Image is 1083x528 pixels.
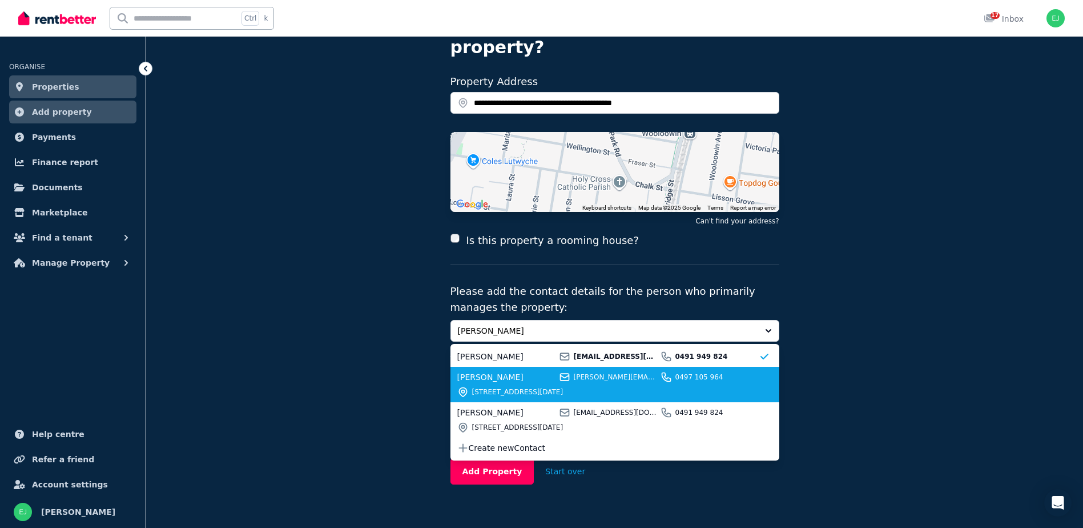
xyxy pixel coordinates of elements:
span: Marketplace [32,206,87,219]
a: Refer a friend [9,448,136,471]
a: Documents [9,176,136,199]
span: [STREET_ADDRESS][DATE] [472,387,759,397]
span: Account settings [32,478,108,491]
div: Inbox [984,13,1024,25]
a: Finance report [9,151,136,174]
span: [PERSON_NAME] [457,351,555,362]
span: [PERSON_NAME] [458,325,756,337]
span: Finance report [32,155,98,169]
label: Property Address [450,75,538,87]
img: RentBetter [18,10,96,27]
p: Please add the contact details for the person who primarily manages the property: [450,283,779,315]
button: Start over [534,459,597,484]
span: [EMAIL_ADDRESS][DOMAIN_NAME] [574,408,657,417]
a: Marketplace [9,201,136,224]
img: Google [453,197,491,212]
a: Help centre [9,423,136,446]
span: Manage Property [32,256,110,270]
span: Payments [32,130,76,144]
span: Properties [32,80,79,94]
a: Account settings [9,473,136,496]
span: Help centre [32,427,84,441]
a: Terms (opens in new tab) [707,205,723,211]
button: Find a tenant [9,226,136,249]
span: ORGANISE [9,63,45,71]
span: k [264,14,268,23]
span: Refer a friend [32,453,94,466]
span: 0491 949 824 [675,352,759,361]
span: [PERSON_NAME] [457,371,555,383]
span: [PERSON_NAME][EMAIL_ADDRESS][PERSON_NAME][DOMAIN_NAME] [574,373,657,382]
a: Properties [9,75,136,98]
a: Payments [9,126,136,149]
img: Eileen Jacob [1046,9,1065,27]
span: Map data ©2025 Google [638,205,700,211]
button: Add Property [450,458,534,485]
ul: [PERSON_NAME] [450,344,779,461]
a: Report a map error [730,205,776,211]
span: 17 [991,12,1000,19]
div: Open Intercom Messenger [1044,489,1072,517]
button: Keyboard shortcuts [582,204,631,212]
span: 0491 949 824 [675,408,759,417]
span: 0497 105 964 [675,373,759,382]
span: [EMAIL_ADDRESS][DOMAIN_NAME] [574,352,657,361]
span: [PERSON_NAME] [457,407,555,418]
span: Find a tenant [32,231,92,245]
a: Open this area in Google Maps (opens a new window) [453,197,491,212]
span: [STREET_ADDRESS][DATE] [472,423,759,432]
img: Eileen Jacob [14,503,32,521]
button: Can't find your address? [695,217,779,226]
span: Create new Contact [469,442,759,454]
button: [PERSON_NAME] [450,320,779,342]
span: [PERSON_NAME] [41,505,115,519]
h4: What’s the of this property? [450,17,779,58]
a: Add property [9,101,136,123]
button: Manage Property [9,251,136,274]
span: Ctrl [241,11,259,26]
span: Documents [32,181,83,194]
span: Add property [32,105,92,119]
label: Is this property a rooming house? [466,233,639,249]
